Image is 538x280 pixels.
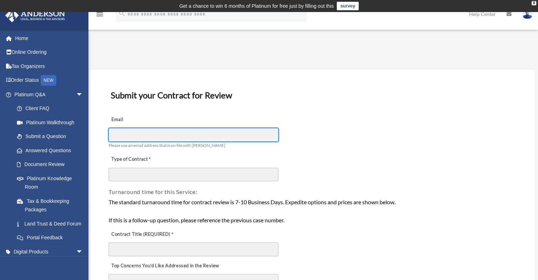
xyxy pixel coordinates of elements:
[96,10,104,18] i: menu
[179,2,334,10] div: Get a chance to win 6 months of Platinum for free just by filling out this
[10,102,94,116] a: Client FAQ
[5,73,94,88] a: Order StatusNEW
[76,245,90,259] span: arrow_drop_down
[5,245,94,259] a: Digital Productsarrow_drop_down
[5,59,94,73] a: Tax Organizers
[109,155,179,165] label: Type of Contract
[10,158,90,172] a: Document Review
[76,87,90,102] span: arrow_drop_down
[10,143,94,158] a: Answered Questions
[10,115,94,130] a: Platinum Walkthrough
[10,194,94,217] a: Tax & Bookkeeping Packages
[5,87,94,102] a: Platinum Q&Aarrow_drop_down
[118,10,126,17] i: search
[522,9,533,19] img: User Pic
[3,8,67,22] img: Anderson Advisors Platinum Portal
[10,171,94,194] a: Platinum Knowledge Room
[109,198,516,225] div: The standard turnaround time for contract review is 7-10 Business Days. Expedite options and pric...
[10,231,94,245] a: Portal Feedback
[109,115,179,125] label: Email
[41,75,56,86] div: NEW
[109,188,197,195] span: Turnaround time for this Service:
[10,130,94,144] a: Submit a Question
[5,45,94,59] a: Online Ordering
[109,261,221,271] label: Top Concerns You’d Like Addressed in the Review
[10,217,94,231] a: Land Trust & Deed Forum
[108,88,517,103] h3: Submit your Contract for Review
[109,143,225,148] span: Please use an email address that is on file with [PERSON_NAME]
[5,31,94,45] a: Home
[337,2,359,10] a: survey
[109,229,179,239] label: Contract Title (REQUIRED)
[532,1,536,5] div: close
[96,12,104,18] a: menu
